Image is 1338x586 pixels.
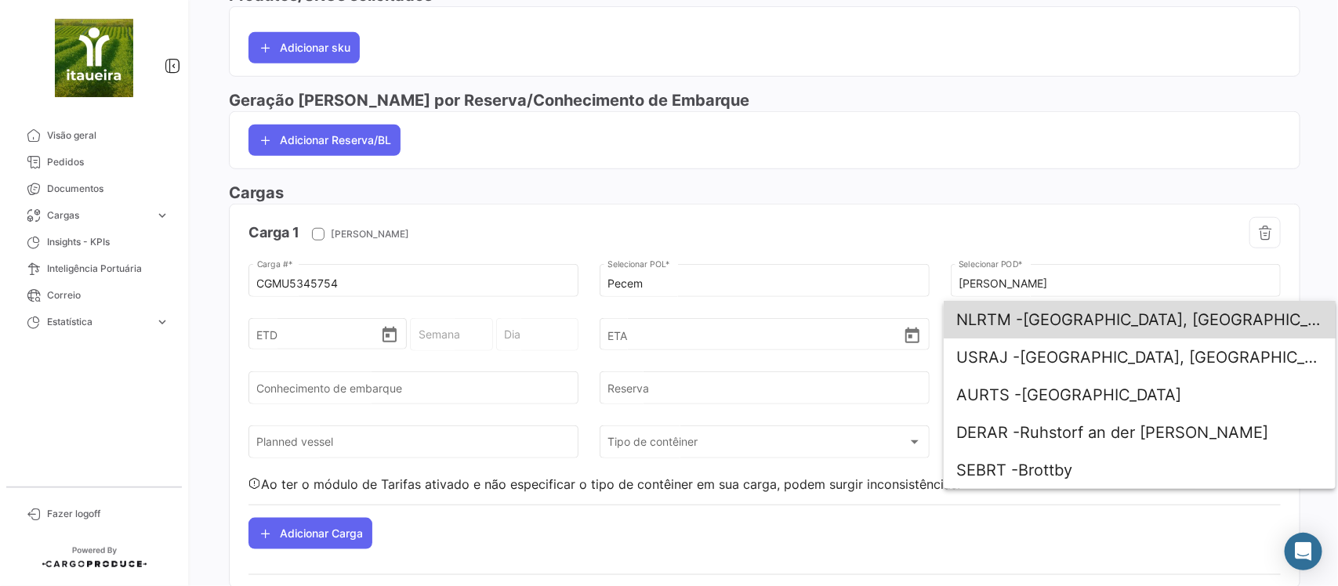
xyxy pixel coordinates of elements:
button: Adicionar Reserva/BL [248,125,401,156]
span: [GEOGRAPHIC_DATA], [GEOGRAPHIC_DATA] [956,338,1323,376]
h3: Geração [PERSON_NAME] por Reserva/Conhecimento de Embarque [229,89,1300,111]
span: expand_more [155,208,169,222]
a: Visão geral [13,122,176,149]
span: Cargas [47,208,149,222]
span: [GEOGRAPHIC_DATA] [956,376,1323,414]
button: Open calendar [903,326,922,343]
input: Digite para pesquisar... [959,277,1272,291]
span: expand_more [155,315,169,329]
h3: Cargas [229,182,1300,204]
span: Correio [47,288,169,302]
span: Inteligência Portuária [47,262,169,276]
span: Visão geral [47,128,169,143]
span: DERAR - [956,423,1020,442]
button: Open calendar [380,325,399,342]
span: Pedidos [47,155,169,169]
a: Pedidos [13,149,176,175]
span: Estatística [47,315,149,329]
div: Abrir Intercom Messenger [1285,533,1322,570]
span: Insights - KPIs [47,235,169,249]
span: Documentos [47,182,169,196]
button: Adicionar Carga [248,518,372,549]
span: SEBRT - [956,461,1018,479]
span: Tipo de contêiner [607,439,907,452]
a: Documentos [13,175,176,202]
a: Correio [13,282,176,309]
div: Ao ter o módulo de Tarifas ativado e não especificar o tipo de contêiner em sua carga, podem surg... [248,476,960,492]
h4: Carga 1 [248,222,299,244]
span: [PERSON_NAME] [331,227,409,241]
span: [GEOGRAPHIC_DATA], [GEOGRAPHIC_DATA] [956,301,1323,338]
img: 6b9014b5-f0e7-49f6-89f1-0f56e1d47166.jpeg [55,19,133,97]
span: USRAJ - [956,348,1020,367]
a: Insights - KPIs [13,229,176,255]
span: Brottby [956,451,1323,489]
span: Fazer logoff [47,507,169,521]
span: NLRTM - [956,310,1023,329]
span: AURTS - [956,385,1021,404]
span: Ruhstorf an der [PERSON_NAME] [956,414,1323,451]
input: Digite para pesquisar... [607,277,921,291]
a: Inteligência Portuária [13,255,176,282]
button: Adicionar sku [248,32,360,63]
